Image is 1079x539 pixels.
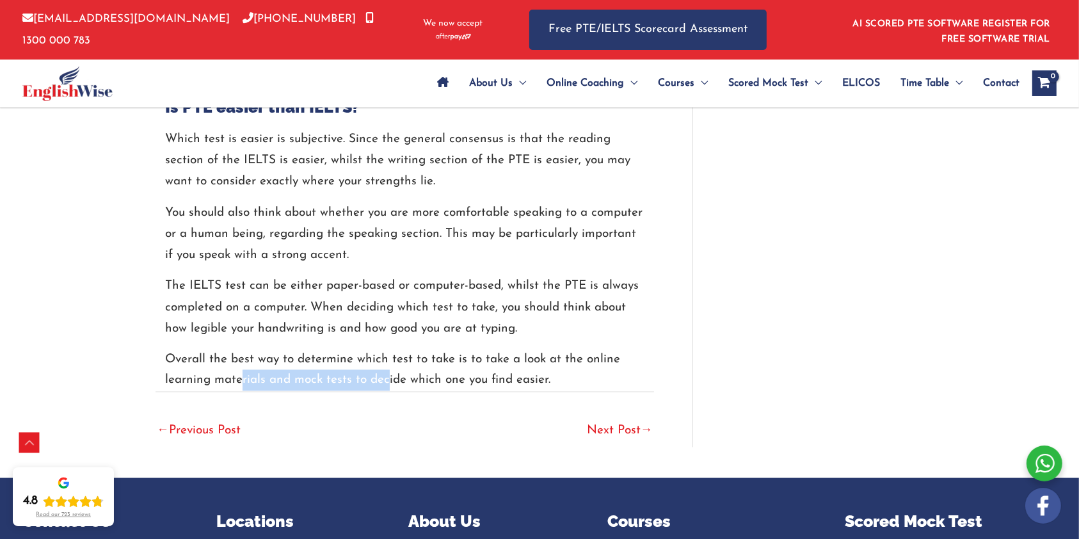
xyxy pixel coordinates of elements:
p: Scored Mock Test [845,510,1057,535]
span: Menu Toggle [808,61,822,106]
a: Time TableMenu Toggle [890,61,973,106]
span: Menu Toggle [949,61,963,106]
span: ELICOS [842,61,880,106]
span: → [641,425,653,437]
span: Menu Toggle [624,61,637,106]
span: Time Table [900,61,949,106]
a: Scored Mock TestMenu Toggle [718,61,832,106]
nav: Site Navigation: Main Menu [427,61,1019,106]
a: Previous Post [157,418,241,446]
p: About Us [408,510,575,535]
div: Read our 723 reviews [36,511,91,519]
a: [PHONE_NUMBER] [243,13,356,24]
img: white-facebook.png [1025,488,1061,524]
p: Locations [216,510,383,535]
img: Afterpay-Logo [436,33,471,40]
img: cropped-ew-logo [22,66,113,101]
p: Courses [607,510,819,535]
span: ← [157,425,169,437]
a: [EMAIL_ADDRESS][DOMAIN_NAME] [22,13,230,24]
p: You should also think about whether you are more comfortable speaking to a computer or a human be... [165,202,644,266]
a: AI SCORED PTE SOFTWARE REGISTER FOR FREE SOFTWARE TRIAL [853,19,1051,44]
a: CoursesMenu Toggle [648,61,718,106]
a: Online CoachingMenu Toggle [536,61,648,106]
a: About UsMenu Toggle [459,61,536,106]
span: Menu Toggle [694,61,708,106]
span: Courses [658,61,694,106]
span: About Us [469,61,513,106]
span: Contact [983,61,1019,106]
div: 4.8 [23,494,38,509]
a: 1300 000 783 [22,13,374,45]
a: View Shopping Cart, empty [1032,70,1057,96]
a: ELICOS [832,61,890,106]
span: Menu Toggle [513,61,526,106]
a: Free PTE/IELTS Scorecard Assessment [529,10,767,50]
p: Overall the best way to determine which test to take is to take a look at the online learning mat... [165,349,644,392]
span: Online Coaching [547,61,624,106]
div: Rating: 4.8 out of 5 [23,494,104,509]
a: Contact [973,61,1019,106]
nav: Post navigation [156,392,654,447]
aside: Header Widget 1 [845,9,1057,51]
a: Next Post [587,418,653,446]
span: We now accept [424,17,483,30]
p: Which test is easier is subjective. Since the general consensus is that the reading section of th... [165,129,644,193]
span: Scored Mock Test [728,61,808,106]
p: The IELTS test can be either paper-based or computer-based, whilst the PTE is always completed on... [165,275,644,339]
